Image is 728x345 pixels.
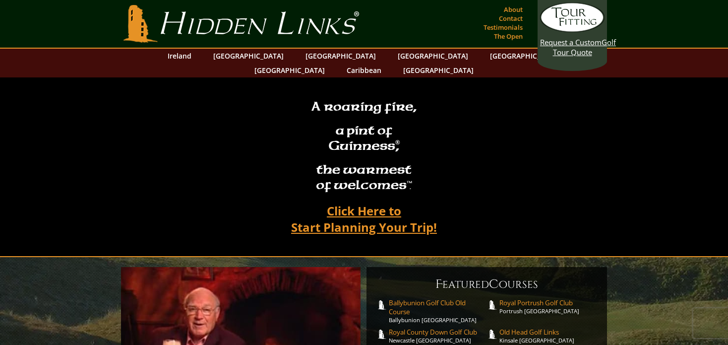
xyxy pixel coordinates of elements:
[485,49,565,63] a: [GEOGRAPHIC_DATA]
[389,298,487,316] span: Ballybunion Golf Club Old Course
[281,199,447,239] a: Click Here toStart Planning Your Trip!
[398,63,479,77] a: [GEOGRAPHIC_DATA]
[496,11,525,25] a: Contact
[376,276,597,292] h6: eatured ourses
[499,328,598,337] span: Old Head Golf Links
[481,20,525,34] a: Testimonials
[342,63,386,77] a: Caribbean
[301,49,381,63] a: [GEOGRAPHIC_DATA]
[393,49,473,63] a: [GEOGRAPHIC_DATA]
[249,63,330,77] a: [GEOGRAPHIC_DATA]
[499,298,598,315] a: Royal Portrush Golf ClubPortrush [GEOGRAPHIC_DATA]
[501,2,525,16] a: About
[499,328,598,344] a: Old Head Golf LinksKinsale [GEOGRAPHIC_DATA]
[305,95,423,199] h2: A roaring fire, a pint of Guinness , the warmest of welcomesâ„¢.
[499,298,598,307] span: Royal Portrush Golf Club
[389,298,487,324] a: Ballybunion Golf Club Old CourseBallybunion [GEOGRAPHIC_DATA]
[389,328,487,344] a: Royal County Down Golf ClubNewcastle [GEOGRAPHIC_DATA]
[163,49,196,63] a: Ireland
[540,2,605,57] a: Request a CustomGolf Tour Quote
[389,328,487,337] span: Royal County Down Golf Club
[208,49,289,63] a: [GEOGRAPHIC_DATA]
[491,29,525,43] a: The Open
[540,37,602,47] span: Request a Custom
[489,276,499,292] span: C
[435,276,442,292] span: F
